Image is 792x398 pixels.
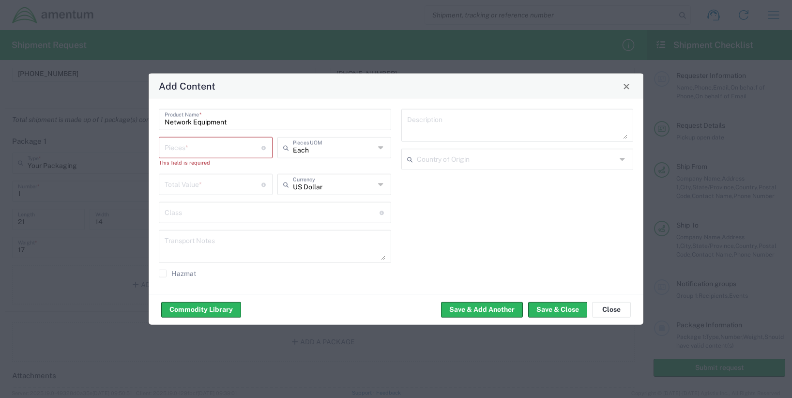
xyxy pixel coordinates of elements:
[441,302,523,317] button: Save & Add Another
[159,79,215,93] h4: Add Content
[620,79,633,93] button: Close
[161,302,241,317] button: Commodity Library
[528,302,587,317] button: Save & Close
[592,302,631,317] button: Close
[159,270,196,277] label: Hazmat
[159,158,273,167] div: This field is required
